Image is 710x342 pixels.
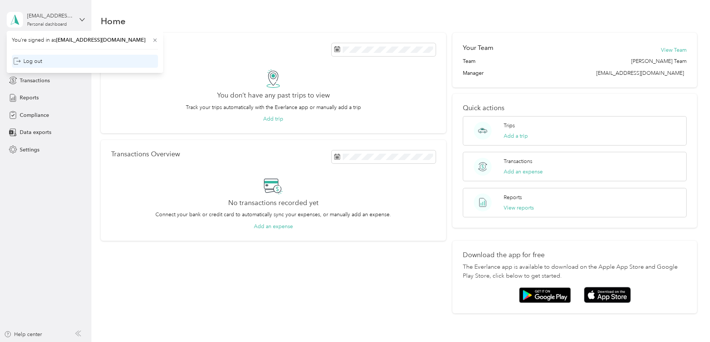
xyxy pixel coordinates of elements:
button: View reports [504,204,534,212]
div: Personal dashboard [27,22,67,27]
span: [EMAIL_ADDRESS][DOMAIN_NAME] [56,37,145,43]
p: Reports [504,194,522,201]
p: Connect your bank or credit card to automatically sync your expenses, or manually add an expense. [155,211,391,218]
span: Team [463,57,475,65]
span: Manager [463,69,484,77]
span: Reports [20,94,39,102]
button: View Team [661,46,687,54]
span: Transactions [20,77,50,84]
p: Trips [504,122,515,130]
h1: Home [101,17,126,25]
h2: No transactions recorded yet [228,199,319,207]
p: The Everlance app is available to download on the Apple App Store and Google Play Store, click be... [463,263,687,281]
span: You’re signed in as [12,36,158,44]
p: Track your trips automatically with the Everlance app or manually add a trip [186,103,361,111]
button: Add a trip [504,132,528,140]
span: Settings [20,146,39,154]
button: Help center [4,330,42,338]
h2: You don’t have any past trips to view [217,92,330,99]
p: Quick actions [463,104,687,112]
span: [PERSON_NAME] Team [631,57,687,65]
span: Compliance [20,111,49,119]
button: Add an expense [254,223,293,230]
h2: Your Team [463,43,493,52]
button: Add an expense [504,168,543,176]
img: App store [584,287,631,303]
span: Data exports [20,128,51,136]
img: Google play [519,287,571,303]
span: [EMAIL_ADDRESS][DOMAIN_NAME] [596,70,684,76]
div: Log out [13,57,42,65]
div: [EMAIL_ADDRESS][DOMAIN_NAME] [27,12,74,20]
p: Download the app for free [463,251,687,259]
p: Transactions [504,157,532,165]
p: Transactions Overview [111,150,180,158]
button: Add trip [263,115,283,123]
iframe: Everlance-gr Chat Button Frame [668,300,710,342]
